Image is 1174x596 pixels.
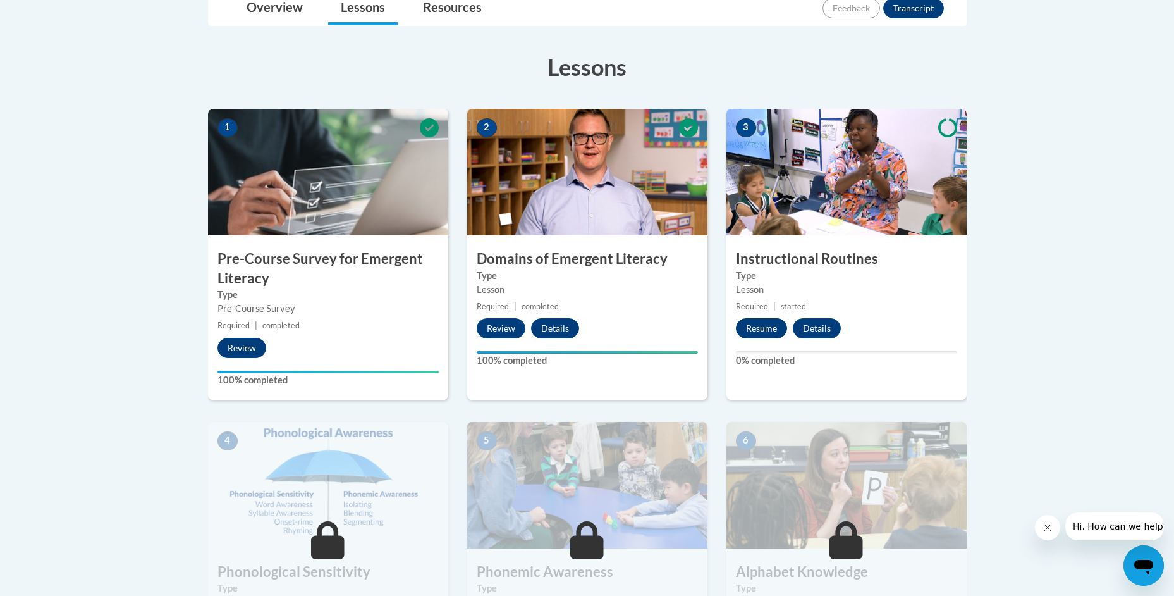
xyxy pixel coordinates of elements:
[217,321,250,330] span: Required
[477,581,698,595] label: Type
[736,431,756,450] span: 6
[736,118,756,137] span: 3
[522,302,559,311] span: completed
[781,302,806,311] span: started
[736,283,957,297] div: Lesson
[477,118,497,137] span: 2
[477,269,698,283] label: Type
[726,422,967,549] img: Course Image
[726,562,967,582] h3: Alphabet Knowledge
[736,269,957,283] label: Type
[217,338,266,358] button: Review
[217,431,238,450] span: 4
[217,373,439,387] label: 100% completed
[1123,545,1164,586] iframe: Button to launch messaging window
[208,562,448,582] h3: Phonological Sensitivity
[1065,512,1164,540] iframe: Message from company
[8,9,102,19] span: Hi. How can we help?
[467,562,707,582] h3: Phonemic Awareness
[467,249,707,269] h3: Domains of Emergent Literacy
[467,422,707,549] img: Course Image
[1035,515,1060,540] iframe: Close message
[217,302,439,316] div: Pre-Course Survey
[477,354,698,368] label: 100% completed
[514,302,517,311] span: |
[217,581,439,595] label: Type
[477,351,698,354] div: Your progress
[262,321,300,330] span: completed
[736,354,957,368] label: 0% completed
[477,283,698,297] div: Lesson
[726,109,967,235] img: Course Image
[726,249,967,269] h3: Instructional Routines
[736,318,787,338] button: Resume
[477,318,525,338] button: Review
[736,302,768,311] span: Required
[208,249,448,289] h3: Pre-Course Survey for Emergent Literacy
[477,431,497,450] span: 5
[773,302,776,311] span: |
[217,118,238,137] span: 1
[217,371,439,373] div: Your progress
[255,321,257,330] span: |
[793,318,841,338] button: Details
[208,422,448,549] img: Course Image
[477,302,509,311] span: Required
[217,288,439,302] label: Type
[736,581,957,595] label: Type
[531,318,579,338] button: Details
[208,51,967,83] h3: Lessons
[467,109,707,235] img: Course Image
[208,109,448,235] img: Course Image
